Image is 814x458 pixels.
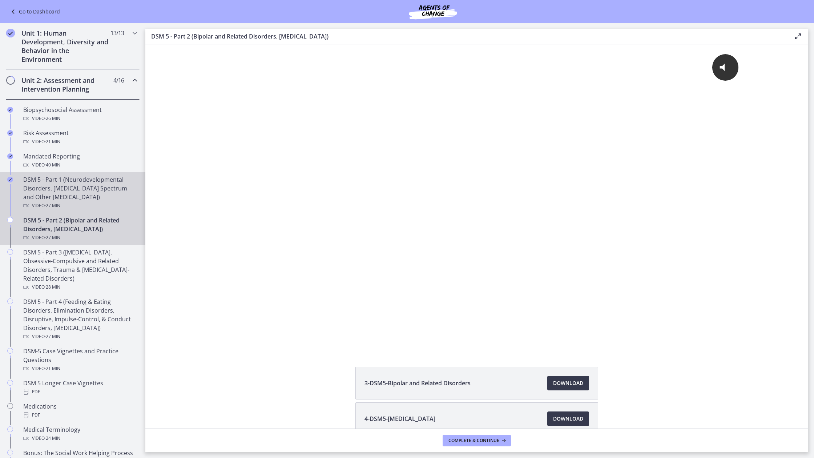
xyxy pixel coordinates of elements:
[443,435,511,446] button: Complete & continue
[21,29,110,64] h2: Unit 1: Human Development, Diversity and Behavior in the Environment
[23,233,137,242] div: Video
[23,434,137,443] div: Video
[23,425,137,443] div: Medical Terminology
[7,177,13,182] i: Completed
[45,137,60,146] span: · 21 min
[23,129,137,146] div: Risk Assessment
[23,152,137,169] div: Mandated Reporting
[23,216,137,242] div: DSM 5 - Part 2 (Bipolar and Related Disorders, [MEDICAL_DATA])
[23,161,137,169] div: Video
[23,297,137,341] div: DSM 5 - Part 4 (Feeding & Eating Disorders, Elimination Disorders, Disruptive, Impulse-Control, &...
[23,283,137,292] div: Video
[45,332,60,341] span: · 27 min
[110,29,124,37] span: 13 / 13
[547,411,589,426] a: Download
[6,29,15,37] i: Completed
[21,76,110,93] h2: Unit 2: Assessment and Intervention Planning
[23,332,137,341] div: Video
[113,76,124,85] span: 4 / 16
[23,201,137,210] div: Video
[23,248,137,292] div: DSM 5 - Part 3 ([MEDICAL_DATA], Obsessive-Compulsive and Related Disorders, Trauma & [MEDICAL_DAT...
[23,402,137,419] div: Medications
[553,414,583,423] span: Download
[448,438,499,443] span: Complete & continue
[23,411,137,419] div: PDF
[553,379,583,387] span: Download
[45,201,60,210] span: · 27 min
[45,434,60,443] span: · 24 min
[151,32,782,41] h3: DSM 5 - Part 2 (Bipolar and Related Disorders, [MEDICAL_DATA])
[7,130,13,136] i: Completed
[7,107,13,113] i: Completed
[45,364,60,373] span: · 21 min
[45,283,60,292] span: · 28 min
[23,347,137,373] div: DSM-5 Case Vignettes and Practice Questions
[23,175,137,210] div: DSM 5 - Part 1 (Neurodevelopmental Disorders, [MEDICAL_DATA] Spectrum and Other [MEDICAL_DATA])
[9,7,60,16] a: Go to Dashboard
[23,379,137,396] div: DSM 5 Longer Case Vignettes
[45,233,60,242] span: · 27 min
[7,153,13,159] i: Completed
[364,414,435,423] span: 4-DSM5-[MEDICAL_DATA]
[23,114,137,123] div: Video
[145,44,808,350] iframe: Video Lesson
[389,3,476,20] img: Agents of Change
[23,364,137,373] div: Video
[45,114,60,123] span: · 26 min
[547,376,589,390] a: Download
[23,387,137,396] div: PDF
[45,161,60,169] span: · 40 min
[23,105,137,123] div: Biopsychosocial Assessment
[364,379,471,387] span: 3-DSM5-Bipolar and Related Disorders
[23,137,137,146] div: Video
